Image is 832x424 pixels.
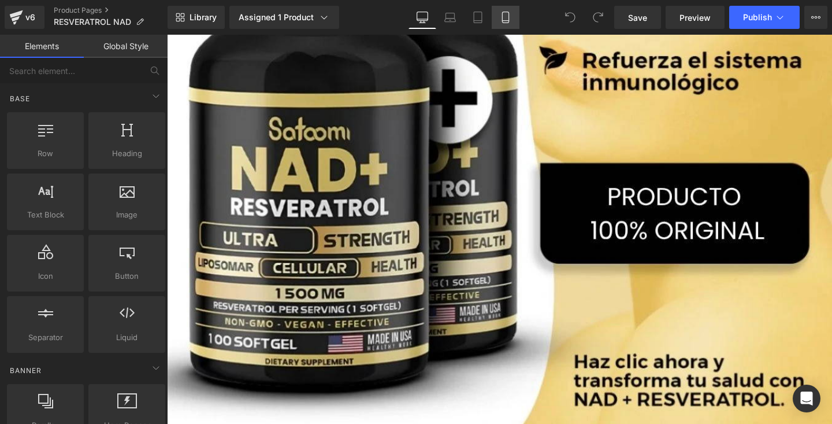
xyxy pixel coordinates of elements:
[10,209,80,221] span: Text Block
[679,12,711,24] span: Preview
[9,93,31,104] span: Base
[92,148,162,160] span: Heading
[92,270,162,282] span: Button
[190,12,217,23] span: Library
[92,331,162,344] span: Liquid
[54,17,131,27] span: RESVERATROL NAD
[10,270,80,282] span: Icon
[729,6,800,29] button: Publish
[464,6,492,29] a: Tablet
[559,6,582,29] button: Undo
[743,13,772,22] span: Publish
[23,10,38,25] div: v6
[168,6,225,29] a: New Library
[436,6,464,29] a: Laptop
[239,12,330,23] div: Assigned 1 Product
[10,148,80,160] span: Row
[10,331,80,344] span: Separator
[92,209,162,221] span: Image
[804,6,827,29] button: More
[586,6,610,29] button: Redo
[84,35,168,58] a: Global Style
[54,6,168,15] a: Product Pages
[5,6,44,29] a: v6
[793,385,820,412] div: Open Intercom Messenger
[666,6,725,29] a: Preview
[408,6,436,29] a: Desktop
[628,12,647,24] span: Save
[9,365,43,376] span: Banner
[492,6,519,29] a: Mobile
